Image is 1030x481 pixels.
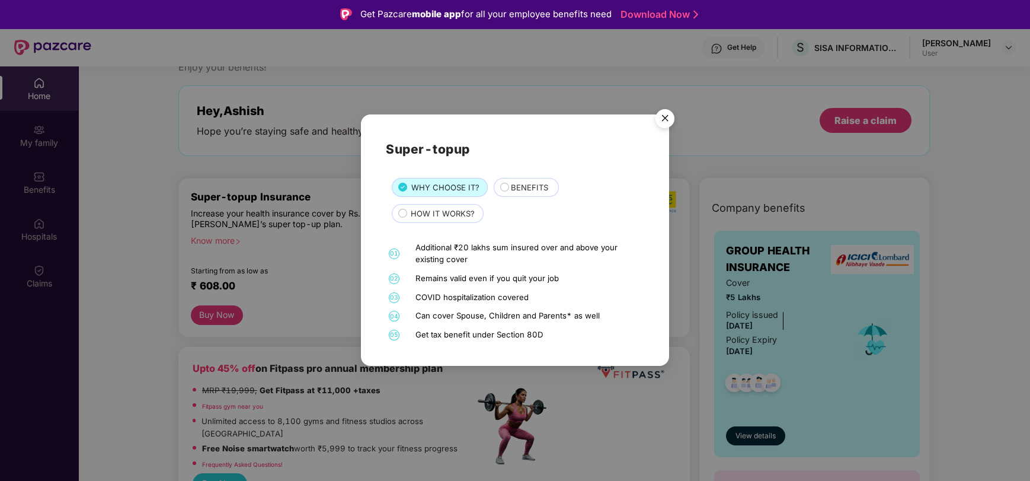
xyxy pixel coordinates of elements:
div: Additional ₹20 lakhs sum insured over and above your existing cover [415,243,641,266]
button: Close [648,103,680,135]
div: Get tax benefit under Section 80D [415,330,641,342]
span: 05 [389,330,399,341]
div: Remains valid even if you quit your job [415,273,641,285]
span: 01 [389,249,399,259]
div: Get Pazcare for all your employee benefits need [360,7,612,21]
span: HOW IT WORKS? [411,208,475,221]
div: COVID hospitalization covered [415,292,641,304]
img: Stroke [693,8,698,21]
h2: Super-topup [386,140,644,160]
div: Can cover Spouse, Children and Parents* as well [415,311,641,323]
span: 03 [389,292,399,303]
span: 02 [389,273,399,284]
a: Download Now [620,8,695,21]
img: svg+xml;base64,PHN2ZyB4bWxucz0iaHR0cDovL3d3dy53My5vcmcvMjAwMC9zdmciIHdpZHRoPSI1NiIgaGVpZ2h0PSI1Ni... [648,104,682,137]
strong: mobile app [412,8,461,20]
span: BENEFITS [511,182,548,195]
span: WHY CHOOSE IT? [411,182,479,195]
img: Logo [340,8,352,20]
span: 04 [389,311,399,322]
